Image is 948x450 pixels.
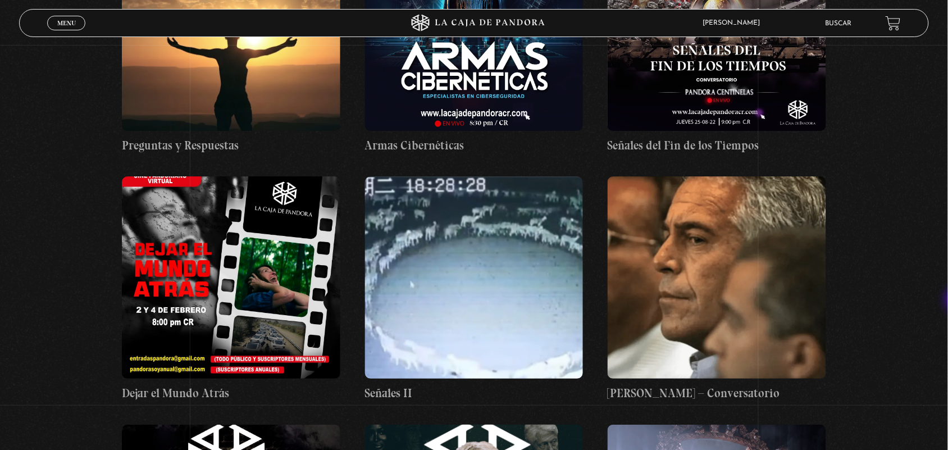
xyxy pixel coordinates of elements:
[826,20,852,27] a: Buscar
[608,384,826,402] h4: [PERSON_NAME] – Conversatorio
[122,137,340,154] h4: Preguntas y Respuestas
[608,137,826,154] h4: Señales del Fin de los Tiempos
[57,20,76,26] span: Menu
[608,176,826,402] a: [PERSON_NAME] – Conversatorio
[122,384,340,402] h4: Dejar el Mundo Atrás
[53,29,80,37] span: Cerrar
[886,16,901,31] a: View your shopping cart
[365,137,584,154] h4: Armas Cibernéticas
[365,384,584,402] h4: Señales II
[698,20,772,26] span: [PERSON_NAME]
[122,176,340,402] a: Dejar el Mundo Atrás
[365,176,584,402] a: Señales II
